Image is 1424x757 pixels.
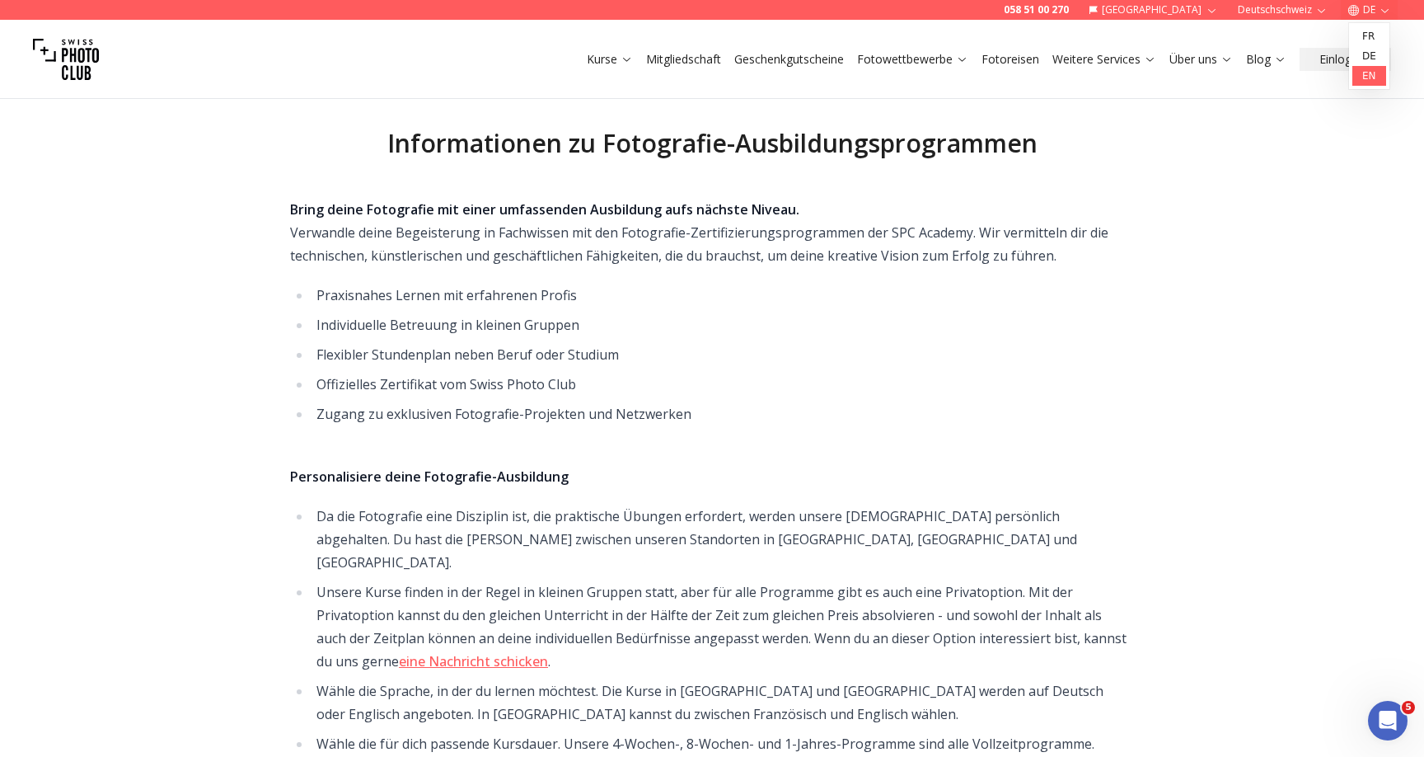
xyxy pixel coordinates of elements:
[311,313,1134,336] li: Individuelle Betreuung in kleinen Gruppen
[1349,23,1389,89] div: DE
[1004,3,1069,16] a: 058 51 00 270
[981,51,1039,68] a: Fotoreisen
[1300,48,1391,71] button: Einloggen
[311,402,1134,426] li: Zugang zu exklusiven Fotografie-Projekten und Netzwerken
[1352,46,1386,66] a: de
[975,48,1046,71] button: Fotoreisen
[639,48,728,71] button: Mitgliedschaft
[290,200,799,219] strong: Bring deine Fotografie mit einer umfassenden Ausbildung aufs nächste Niveau.
[311,343,1134,366] li: Flexibler Stundenplan neben Beruf oder Studium
[311,284,1134,307] li: Praxisnahes Lernen mit erfahrenen Profis
[399,652,548,670] a: eine Nachricht schicken
[1052,51,1156,68] a: Weitere Services
[646,51,721,68] a: Mitgliedschaft
[580,48,639,71] button: Kurse
[290,198,1134,267] div: Verwandle deine Begeisterung in Fachwissen mit den Fotografie-Zertifizierungsprogrammen der SPC A...
[290,468,569,486] strong: Personalisiere deine Fotografie-Ausbildung
[198,129,1226,158] h2: Informationen zu Fotografie-Ausbildungsprogrammen
[728,48,850,71] button: Geschenkgutscheine
[311,505,1134,574] li: Da die Fotografie eine Disziplin ist, die praktische Übungen erfordert, werden unsere [DEMOGRAPHI...
[857,51,968,68] a: Fotowettbewerbe
[33,26,99,92] img: Swiss photo club
[1239,48,1293,71] button: Blog
[1352,26,1386,46] a: fr
[311,679,1134,726] li: Wähle die Sprache, in der du lernen möchtest. Die Kurse in [GEOGRAPHIC_DATA] und [GEOGRAPHIC_DATA...
[1246,51,1286,68] a: Blog
[1368,701,1408,741] iframe: Intercom live chat
[311,581,1134,673] li: Unsere Kurse finden in der Regel in kleinen Gruppen statt, aber für alle Programme gibt es auch e...
[734,51,844,68] a: Geschenkgutscheine
[1169,51,1233,68] a: Über uns
[587,51,633,68] a: Kurse
[1163,48,1239,71] button: Über uns
[1352,66,1386,86] a: en
[311,373,1134,396] li: Offizielles Zertifikat vom Swiss Photo Club
[1402,701,1415,714] span: 5
[1046,48,1163,71] button: Weitere Services
[850,48,975,71] button: Fotowettbewerbe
